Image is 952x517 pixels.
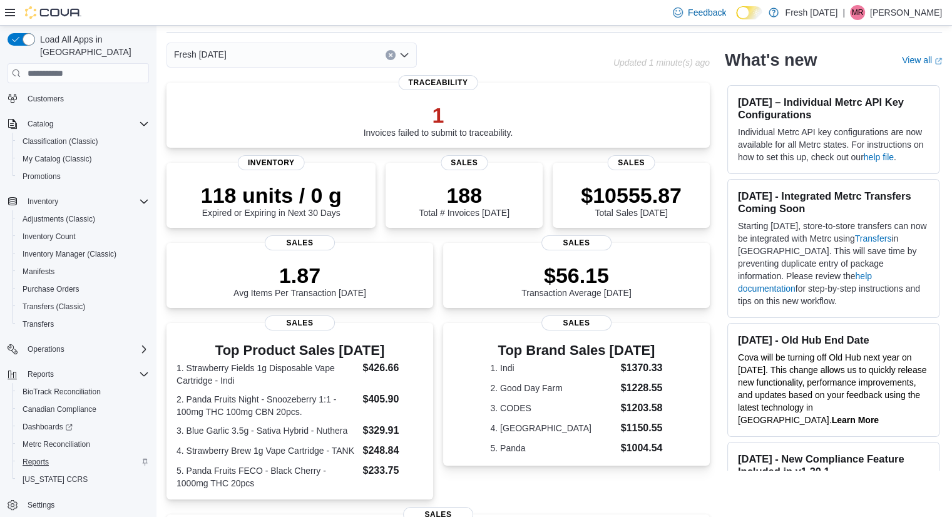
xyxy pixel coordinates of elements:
[13,210,154,228] button: Adjustments (Classic)
[399,50,409,60] button: Open list of options
[23,91,149,106] span: Customers
[23,342,149,357] span: Operations
[28,119,53,129] span: Catalog
[18,437,95,452] a: Metrc Reconciliation
[18,264,149,279] span: Manifests
[18,264,59,279] a: Manifests
[13,383,154,401] button: BioTrack Reconciliation
[855,233,892,243] a: Transfers
[521,263,632,288] p: $56.15
[581,183,682,218] div: Total Sales [DATE]
[23,232,76,242] span: Inventory Count
[419,183,509,208] p: 188
[13,418,154,436] a: Dashboards
[177,343,423,358] h3: Top Product Sales [DATE]
[23,249,116,259] span: Inventory Manager (Classic)
[18,402,149,417] span: Canadian Compliance
[364,103,513,138] div: Invoices failed to submit to traceability.
[177,444,357,457] dt: 4. Strawberry Brew 1g Vape Cartridge - TANK
[23,116,58,131] button: Catalog
[28,344,64,354] span: Operations
[3,340,154,358] button: Operations
[18,419,78,434] a: Dashboards
[25,6,81,19] img: Cova
[18,299,90,314] a: Transfers (Classic)
[581,183,682,208] p: $10555.87
[177,362,357,387] dt: 1. Strawberry Fields 1g Disposable Vape Cartridge - Indi
[23,267,54,277] span: Manifests
[3,90,154,108] button: Customers
[13,263,154,280] button: Manifests
[177,424,357,437] dt: 3. Blue Garlic 3.5g - Sativa Hybrid - Nuthera
[13,453,154,471] button: Reports
[18,437,149,452] span: Metrc Reconciliation
[28,500,54,510] span: Settings
[362,361,422,376] dd: $426.66
[23,342,69,357] button: Operations
[18,229,81,244] a: Inventory Count
[18,151,97,166] a: My Catalog (Classic)
[18,151,149,166] span: My Catalog (Classic)
[23,194,63,209] button: Inventory
[738,453,929,478] h3: [DATE] - New Compliance Feature Included in v1.30.1
[23,404,96,414] span: Canadian Compliance
[18,317,59,332] a: Transfers
[23,116,149,131] span: Catalog
[23,284,79,294] span: Purchase Orders
[23,422,73,432] span: Dashboards
[831,415,878,425] a: Learn More
[18,247,121,262] a: Inventory Manager (Classic)
[688,6,726,19] span: Feedback
[419,183,509,218] div: Total # Invoices [DATE]
[18,472,93,487] a: [US_STATE] CCRS
[18,317,149,332] span: Transfers
[18,454,54,469] a: Reports
[23,439,90,449] span: Metrc Reconciliation
[177,464,357,489] dt: 5. Panda Fruits FECO - Black Cherry - 1000mg THC 20pcs
[490,402,615,414] dt: 3. CODES
[738,334,929,346] h3: [DATE] - Old Hub End Date
[18,169,149,184] span: Promotions
[3,115,154,133] button: Catalog
[490,343,662,358] h3: Top Brand Sales [DATE]
[23,498,59,513] a: Settings
[23,214,95,224] span: Adjustments (Classic)
[23,367,149,382] span: Reports
[490,362,615,374] dt: 1. Indi
[362,392,422,407] dd: $405.90
[233,263,366,288] p: 1.87
[18,402,101,417] a: Canadian Compliance
[13,471,154,488] button: [US_STATE] CCRS
[13,401,154,418] button: Canadian Compliance
[934,58,942,65] svg: External link
[13,133,154,150] button: Classification (Classic)
[23,91,69,106] a: Customers
[18,299,149,314] span: Transfers (Classic)
[18,247,149,262] span: Inventory Manager (Classic)
[23,387,101,397] span: BioTrack Reconciliation
[852,5,864,20] span: MR
[842,5,845,20] p: |
[738,126,929,163] p: Individual Metrc API key configurations are now available for all Metrc states. For instructions ...
[18,419,149,434] span: Dashboards
[13,280,154,298] button: Purchase Orders
[18,229,149,244] span: Inventory Count
[18,212,100,227] a: Adjustments (Classic)
[18,454,149,469] span: Reports
[265,235,335,250] span: Sales
[23,497,149,513] span: Settings
[870,5,942,20] p: [PERSON_NAME]
[541,315,612,330] span: Sales
[362,423,422,438] dd: $329.91
[441,155,488,170] span: Sales
[18,134,103,149] a: Classification (Classic)
[201,183,342,218] div: Expired or Expiring in Next 30 Days
[18,384,106,399] a: BioTrack Reconciliation
[13,168,154,185] button: Promotions
[3,496,154,514] button: Settings
[13,315,154,333] button: Transfers
[23,171,61,182] span: Promotions
[850,5,865,20] div: Mac Ricketts
[738,190,929,215] h3: [DATE] - Integrated Metrc Transfers Coming Soon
